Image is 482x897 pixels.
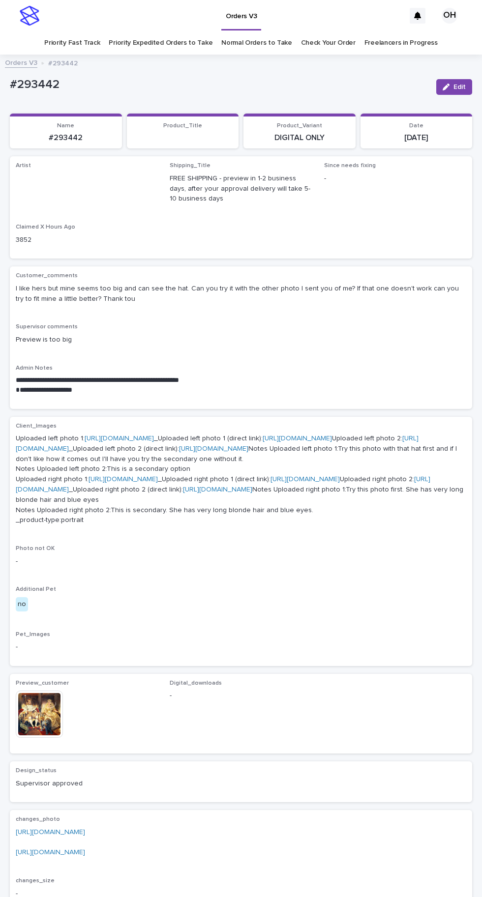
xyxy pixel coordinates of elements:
p: - [16,556,466,567]
span: Name [57,123,74,129]
a: Priority Expedited Orders to Take [109,31,212,55]
span: Date [409,123,423,129]
p: #293442 [16,133,116,143]
button: Edit [436,79,472,95]
a: Priority Fast Track [44,31,100,55]
span: changes_size [16,878,55,884]
p: DIGITAL ONLY [249,133,350,143]
p: - [16,642,466,652]
a: [URL][DOMAIN_NAME] [179,445,248,452]
a: [URL][DOMAIN_NAME] [89,476,158,483]
span: Preview_customer [16,680,69,686]
div: OH [442,8,457,24]
div: no [16,597,28,611]
a: [URL][DOMAIN_NAME] [16,849,85,856]
a: [URL][DOMAIN_NAME] [183,486,252,493]
span: Product_Title [163,123,202,129]
a: Normal Orders to Take [221,31,292,55]
a: Orders V3 [5,57,37,68]
span: changes_photo [16,816,60,822]
span: Digital_downloads [170,680,222,686]
span: Additional Pet [16,586,56,592]
a: Check Your Order [301,31,356,55]
p: [DATE] [366,133,467,143]
p: FREE SHIPPING - preview in 1-2 business days, after your approval delivery will take 5-10 busines... [170,174,312,204]
p: I like hers but mine seems too big and can see the hat. Can you try it with the other photo I sen... [16,284,466,304]
a: [URL][DOMAIN_NAME] [16,435,419,452]
span: Pet_Images [16,632,50,637]
span: Client_Images [16,423,57,429]
a: Freelancers in Progress [364,31,438,55]
p: 3852 [16,235,158,245]
span: Since needs fixing [324,163,376,169]
span: Customer_comments [16,273,78,279]
p: Uploaded left photo 1: _Uploaded left photo 1 (direct link): Uploaded left photo 2: _Uploaded lef... [16,434,466,525]
a: [URL][DOMAIN_NAME] [85,435,154,442]
span: Shipping_Title [170,163,211,169]
span: Admin Notes [16,365,53,371]
span: Photo not OK [16,546,55,551]
span: Design_status [16,768,57,774]
span: Supervisor comments [16,324,78,330]
span: Claimed X Hours Ago [16,224,75,230]
img: stacker-logo-s-only.png [20,6,39,26]
p: #293442 [10,78,428,92]
p: Supervisor approved [16,779,158,789]
p: Preview is too big [16,335,466,345]
a: [URL][DOMAIN_NAME] [271,476,340,483]
a: [URL][DOMAIN_NAME] [16,829,85,836]
span: Edit [453,84,466,90]
span: Product_Variant [277,123,322,129]
p: - [170,691,312,701]
p: #293442 [48,57,78,68]
span: Artist [16,163,31,169]
p: - [324,174,466,184]
a: [URL][DOMAIN_NAME] [263,435,332,442]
